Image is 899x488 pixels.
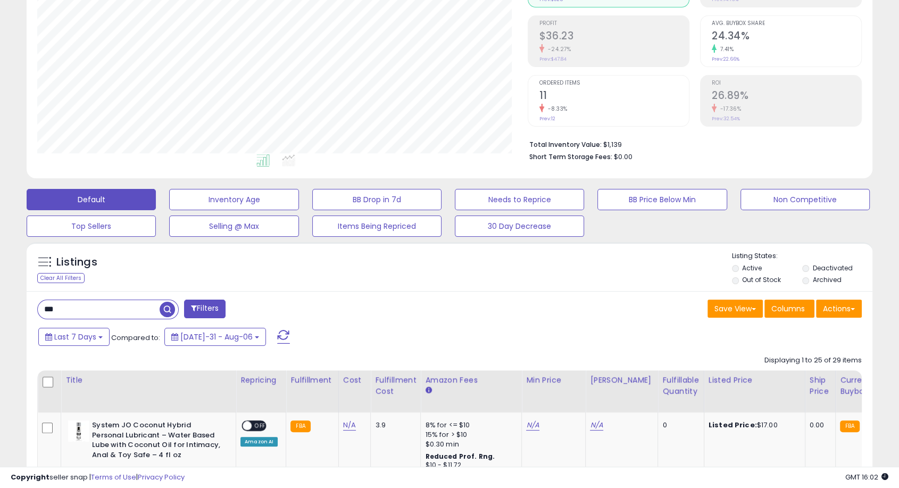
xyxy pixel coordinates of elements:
[662,375,699,397] div: Fulfillable Quantity
[740,189,870,210] button: Non Competitive
[290,420,310,432] small: FBA
[732,251,872,261] p: Listing States:
[92,420,221,462] b: System JO Coconut Hybrid Personal Lubricant – Water Based Lube with Coconut Oil for Intimacy, Ana...
[526,375,581,386] div: Min Price
[312,216,442,237] button: Items Being Repriced
[425,375,517,386] div: Amazon Fees
[375,420,412,430] div: 3.9
[290,375,334,386] div: Fulfillment
[169,189,298,210] button: Inventory Age
[712,115,740,122] small: Prev: 32.54%
[91,472,136,482] a: Terms of Use
[11,473,185,483] div: seller snap | |
[529,137,854,150] li: $1,139
[111,333,160,343] span: Compared to:
[27,216,156,237] button: Top Sellers
[813,263,853,272] label: Deactivated
[742,263,762,272] label: Active
[529,152,612,161] b: Short Term Storage Fees:
[813,275,842,284] label: Archived
[845,472,888,482] span: 2025-08-14 16:02 GMT
[717,45,734,53] small: 7.41%
[539,30,689,44] h2: $36.23
[816,300,862,318] button: Actions
[712,21,861,27] span: Avg. Buybox Share
[539,56,567,62] small: Prev: $47.84
[425,430,513,440] div: 15% for > $10
[27,189,156,210] button: Default
[526,420,539,431] a: N/A
[164,328,266,346] button: [DATE]-31 - Aug-06
[169,216,298,237] button: Selling @ Max
[529,140,602,149] b: Total Inventory Value:
[252,421,269,431] span: OFF
[712,56,739,62] small: Prev: 22.66%
[590,420,603,431] a: N/A
[343,375,367,386] div: Cost
[771,303,805,314] span: Columns
[539,89,689,104] h2: 11
[54,332,96,342] span: Last 7 Days
[56,255,97,270] h5: Listings
[343,420,356,431] a: N/A
[709,420,797,430] div: $17.00
[764,355,862,366] div: Displaying 1 to 25 of 29 items
[717,105,742,113] small: -17.36%
[840,420,860,432] small: FBA
[539,21,689,27] span: Profit
[840,375,895,397] div: Current Buybox Price
[455,189,584,210] button: Needs to Reprice
[65,375,231,386] div: Title
[312,189,442,210] button: BB Drop in 7d
[764,300,814,318] button: Columns
[597,189,727,210] button: BB Price Below Min
[544,45,571,53] small: -24.27%
[707,300,763,318] button: Save View
[240,375,281,386] div: Repricing
[590,375,653,386] div: [PERSON_NAME]
[539,80,689,86] span: Ordered Items
[742,275,781,284] label: Out of Stock
[544,105,568,113] small: -8.33%
[11,472,49,482] strong: Copyright
[425,452,495,461] b: Reduced Prof. Rng.
[138,472,185,482] a: Privacy Policy
[184,300,226,318] button: Filters
[455,216,584,237] button: 30 Day Decrease
[180,332,253,342] span: [DATE]-31 - Aug-06
[37,273,85,283] div: Clear All Filters
[662,420,695,430] div: 0
[712,80,861,86] span: ROI
[709,420,757,430] b: Listed Price:
[539,115,555,122] small: Prev: 12
[614,152,632,162] span: $0.00
[425,420,513,430] div: 8% for <= $10
[712,89,861,104] h2: 26.89%
[810,420,827,430] div: 0.00
[709,375,801,386] div: Listed Price
[375,375,416,397] div: Fulfillment Cost
[240,437,278,446] div: Amazon AI
[38,328,110,346] button: Last 7 Days
[810,375,831,397] div: Ship Price
[425,386,431,395] small: Amazon Fees.
[68,420,89,442] img: 31bqGl1L4QL._SL40_.jpg
[712,30,861,44] h2: 24.34%
[425,440,513,449] div: $0.30 min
